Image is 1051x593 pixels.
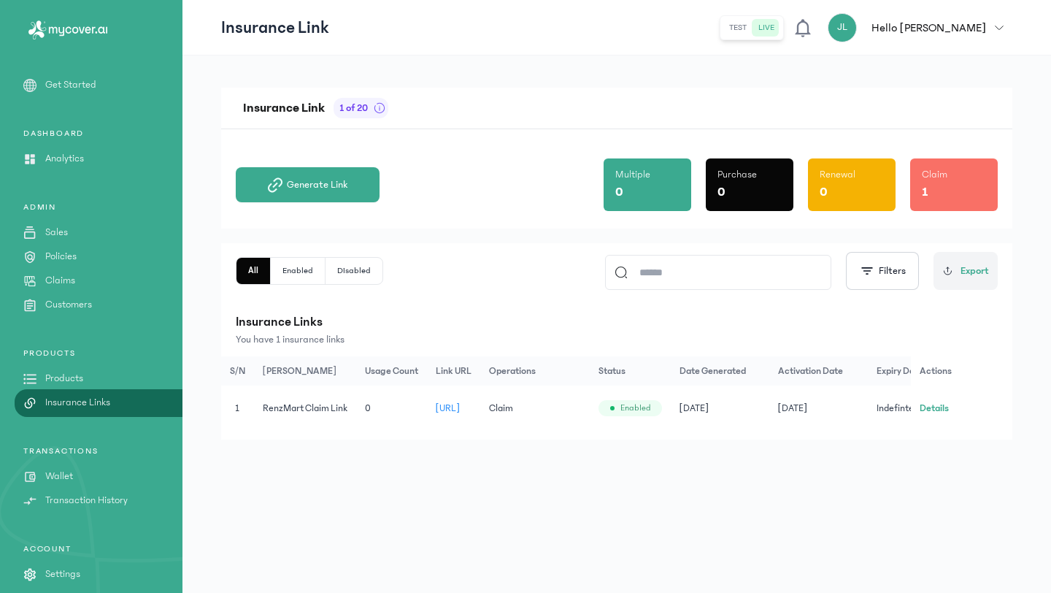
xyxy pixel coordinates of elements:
[769,356,868,386] th: Activation Date
[326,258,382,284] button: Disabled
[45,493,128,508] p: Transaction History
[427,356,480,386] th: Link URL
[365,403,371,413] span: 0
[45,273,75,288] p: Claims
[221,16,329,39] p: Insurance Link
[615,182,623,202] p: 0
[236,167,380,202] button: Generate Link
[933,252,998,290] button: Export
[911,356,1012,386] th: Actions
[590,356,671,386] th: Status
[920,401,949,416] button: Details
[769,386,868,431] td: [DATE]
[717,167,757,182] p: Purchase
[45,567,80,582] p: Settings
[235,403,239,413] span: 1
[820,182,828,202] p: 0
[45,225,68,240] p: Sales
[752,19,780,37] button: live
[620,402,650,414] span: Enabled
[243,98,325,118] h3: Insurance Link
[828,13,857,42] div: JL
[45,249,77,264] p: Policies
[671,386,769,431] td: [DATE]
[45,395,110,410] p: Insurance Links
[871,19,986,37] p: Hello [PERSON_NAME]
[723,19,752,37] button: test
[922,182,928,202] p: 1
[868,356,960,386] th: Expiry Date
[45,151,84,167] p: Analytics
[356,356,427,386] th: Usage Count
[480,356,590,386] th: Operations
[254,356,356,386] th: [PERSON_NAME]
[334,98,388,118] div: 1 of 20
[615,167,650,182] p: Multiple
[820,167,855,182] p: Renewal
[828,13,1012,42] button: JLHello [PERSON_NAME]
[221,356,254,386] th: S/N
[263,403,347,413] span: RenzMart Claim Link
[960,264,989,279] span: Export
[480,386,590,431] td: Claim
[45,371,83,386] p: Products
[846,252,919,290] button: Filters
[236,312,998,332] p: Insurance Links
[45,297,92,313] p: Customers
[671,356,769,386] th: Date Generated
[271,258,326,284] button: Enabled
[45,77,96,93] p: Get Started
[868,386,960,431] td: Indefinte
[45,469,73,484] p: Wallet
[922,167,947,182] p: Claim
[436,403,461,413] span: [URL]
[717,182,725,202] p: 0
[236,258,271,284] button: All
[287,177,347,192] span: Generate Link
[236,332,998,347] p: You have 1 insurance links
